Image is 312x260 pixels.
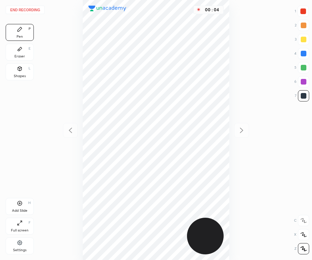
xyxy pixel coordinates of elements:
[294,229,309,240] div: X
[295,6,309,17] div: 1
[204,7,220,12] div: 00 : 04
[294,62,309,73] div: 5
[294,76,309,87] div: 6
[29,47,31,50] div: E
[294,48,309,59] div: 4
[28,201,31,205] div: H
[295,34,309,45] div: 3
[13,248,26,252] div: Settings
[294,215,309,226] div: C
[11,229,29,232] div: Full screen
[17,35,23,38] div: Pen
[295,90,309,101] div: 7
[29,221,31,224] div: F
[294,243,309,254] div: Z
[29,67,31,70] div: L
[12,209,27,212] div: Add Slide
[88,6,126,11] img: logo.38c385cc.svg
[295,20,309,31] div: 2
[29,27,31,31] div: P
[14,74,26,78] div: Shapes
[14,55,25,58] div: Eraser
[6,6,45,14] button: End recording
